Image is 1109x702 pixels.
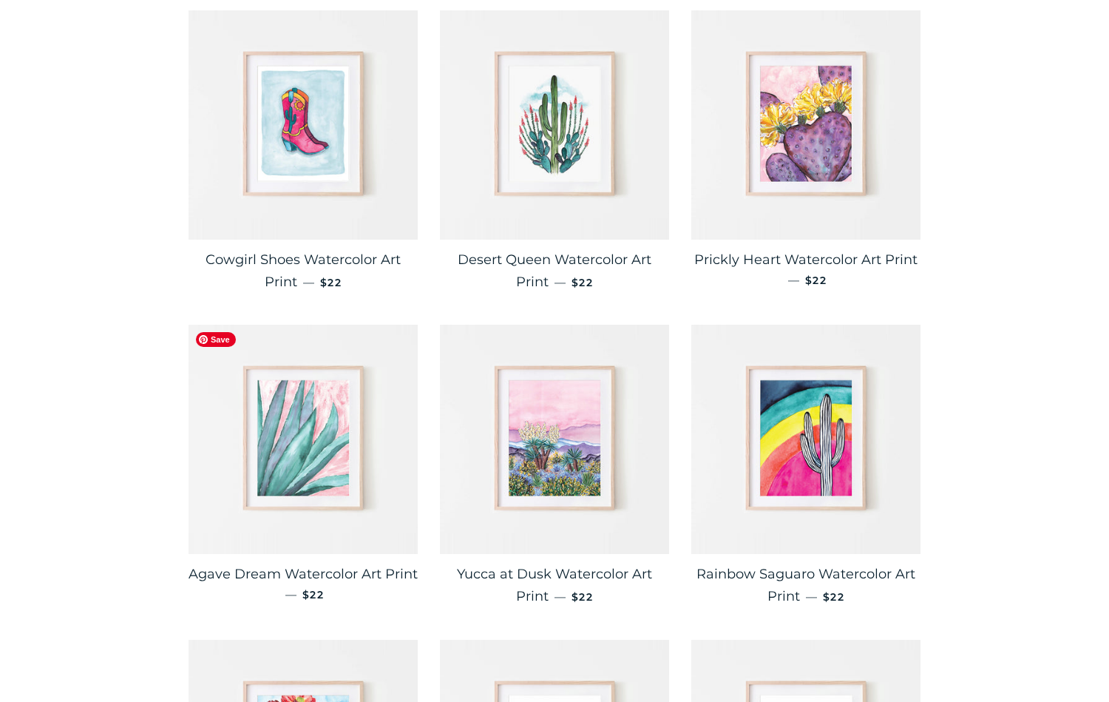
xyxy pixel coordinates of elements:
span: $22 [572,590,593,604]
span: — [285,587,296,601]
img: Yucca at Dusk Watercolor Art Print [440,325,669,554]
span: $22 [572,276,593,289]
span: $22 [823,590,844,604]
a: Prickly Heart Watercolor Art Print — $22 [691,240,920,299]
span: — [554,275,566,289]
span: — [303,275,314,289]
a: Rainbow Saguaro Watercolor Art Print — $22 [691,554,920,617]
span: Cowgirl Shoes Watercolor Art Print [206,252,401,290]
a: Cowgirl Shoes Watercolor Art Print — $22 [189,240,418,303]
a: Yucca at Dusk Watercolor Art Print — $22 [440,554,669,617]
span: $22 [302,588,324,601]
img: Cowgirl Shoes Watercolor Art Print [189,10,418,240]
span: — [554,590,566,604]
span: $22 [805,274,827,287]
span: Yucca at Dusk Watercolor Art Print [457,566,652,604]
span: Prickly Heart Watercolor Art Print [694,252,918,268]
span: — [788,273,799,287]
span: Rainbow Saguaro Watercolor Art Print [696,566,915,604]
a: Desert Queen Watercolor Art Print — $22 [440,240,669,303]
img: Desert Queen Watercolor Art Print [440,10,669,240]
img: Agave Dream Watercolor Art Print [189,325,418,554]
span: — [806,590,817,604]
span: Agave Dream Watercolor Art Print [189,566,418,582]
a: Agave Dream Watercolor Art Print — $22 [189,554,418,613]
span: Save [196,332,236,347]
img: Prickly Heart Watercolor Art Print [691,10,920,240]
span: Desert Queen Watercolor Art Print [458,252,651,290]
span: $22 [320,276,342,289]
img: Rainbow Saguaro Watercolor Art Print [691,325,920,554]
